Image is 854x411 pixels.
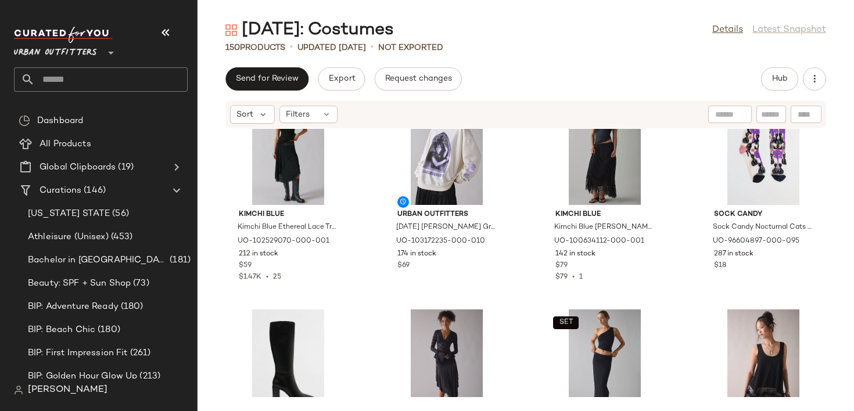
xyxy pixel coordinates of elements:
span: Kimchi Blue [239,210,338,220]
div: Products [225,42,285,54]
span: All Products [40,138,91,151]
span: • [371,41,374,55]
span: Bachelor in [GEOGRAPHIC_DATA]: LP [28,254,167,267]
span: $69 [397,261,410,271]
div: [DATE]: Costumes [225,19,394,42]
button: Hub [761,67,798,91]
span: $18 [714,261,726,271]
span: (213) [137,370,160,383]
span: BIP: Adventure Ready [28,300,119,313]
p: updated [DATE] [297,42,366,54]
img: cfy_white_logo.C9jOOHJF.svg [14,27,113,43]
button: Export [318,67,365,91]
span: 25 [273,273,281,281]
span: Sock Candy Nocturnal Cats Sheer Sock, Women's at Urban Outfitters [713,222,812,233]
span: $1.47K [239,273,261,281]
button: Send for Review [225,67,308,91]
span: (180) [119,300,143,313]
span: (19) [116,161,134,174]
span: Beauty: SPF + Sun Shop [28,277,131,290]
span: (181) [167,254,191,267]
span: 150 [225,44,240,52]
span: 212 in stock [239,249,278,259]
span: • [290,41,293,55]
span: Kimchi Blue Ethereal Lace Trim Semi-Sheer Mesh Midi Skirt in Black, Women's at Urban Outfitters [238,222,336,233]
img: svg%3e [19,115,30,127]
span: $79 [555,261,568,271]
span: SET [559,319,573,327]
span: 142 in stock [555,249,595,259]
span: 287 in stock [714,249,753,259]
span: (146) [81,184,106,197]
button: SET [553,316,579,329]
span: 174 in stock [397,249,436,259]
span: Curations [40,184,81,197]
span: BIP: Golden Hour Glow Up [28,370,137,383]
span: Send for Review [235,74,299,84]
span: • [568,273,579,281]
span: UO-100634112-000-001 [554,236,644,247]
span: Export [328,74,355,84]
span: Filters [286,109,310,121]
img: svg%3e [14,385,23,395]
span: Athleisure (Unisex) [28,230,109,244]
span: (261) [128,347,151,360]
span: Dashboard [37,114,83,128]
button: Request changes [375,67,462,91]
span: Urban Outfitters [14,39,97,60]
span: UO-103172235-000-010 [396,236,485,247]
span: BIP: Beach Chic [28,323,95,337]
span: 1 [579,273,583,281]
span: Request changes [385,74,452,84]
span: Kimchi Blue [PERSON_NAME]-Rise Semi-Sheer Lace Trim Maxi Skirt in Black, Women's at Urban Outfitters [554,222,653,233]
span: $59 [239,261,252,271]
span: Sort [236,109,253,121]
span: Kimchi Blue [555,210,654,220]
p: Not Exported [378,42,443,54]
span: (180) [95,323,120,337]
span: • [261,273,273,281]
span: $79 [555,273,568,281]
span: Hub [772,74,788,84]
span: (453) [109,230,133,244]
span: Urban Outfitters [397,210,496,220]
span: UO-96604897-000-095 [713,236,799,247]
span: BIP: First Impression Fit [28,347,128,360]
a: Details [712,23,743,37]
img: svg%3e [225,24,237,36]
span: (56) [110,207,129,221]
span: [US_STATE] STATE [28,207,110,221]
span: Global Clipboards [40,161,116,174]
span: [PERSON_NAME] [28,383,107,397]
span: Sock Candy [714,210,813,220]
span: UO-102529070-000-001 [238,236,329,247]
span: (73) [131,277,149,290]
span: [DATE] [PERSON_NAME] Graphic Crew Neck Pullover Top in White, Women's at Urban Outfitters [396,222,495,233]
